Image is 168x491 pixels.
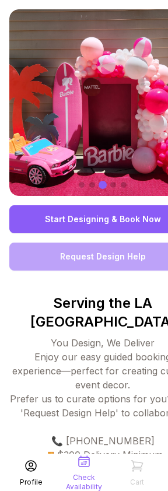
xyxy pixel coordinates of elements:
[130,478,144,487] div: Cart
[20,478,43,487] div: Profile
